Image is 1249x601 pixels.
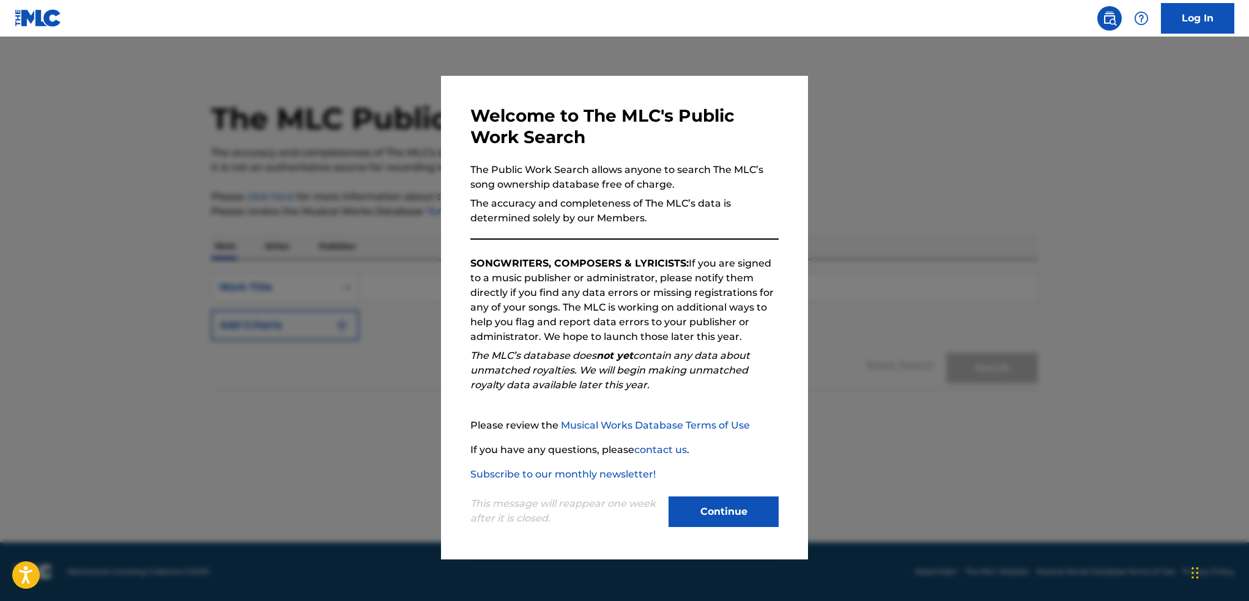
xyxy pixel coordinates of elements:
[669,496,779,527] button: Continue
[596,350,633,361] strong: not yet
[470,443,779,457] p: If you have any questions, please .
[470,163,779,192] p: The Public Work Search allows anyone to search The MLC’s song ownership database free of charge.
[1192,555,1199,591] div: Drag
[634,444,687,455] a: contact us
[15,9,62,27] img: MLC Logo
[561,419,750,431] a: Musical Works Database Terms of Use
[470,256,779,344] p: If you are signed to a music publisher or administrator, please notify them directly if you find ...
[1129,6,1154,31] div: Help
[470,468,656,480] a: Subscribe to our monthly newsletter!
[1188,542,1249,601] iframe: Chat Widget
[1134,11,1149,26] img: help
[470,496,661,526] p: This message will reappear one week after it is closed.
[470,257,689,269] strong: SONGWRITERS, COMPOSERS & LYRICISTS:
[1102,11,1117,26] img: search
[470,350,750,391] em: The MLC’s database does contain any data about unmatched royalties. We will begin making unmatche...
[470,105,779,148] h3: Welcome to The MLC's Public Work Search
[470,196,779,226] p: The accuracy and completeness of The MLC’s data is determined solely by our Members.
[1161,3,1234,34] a: Log In
[1097,6,1122,31] a: Public Search
[470,418,779,433] p: Please review the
